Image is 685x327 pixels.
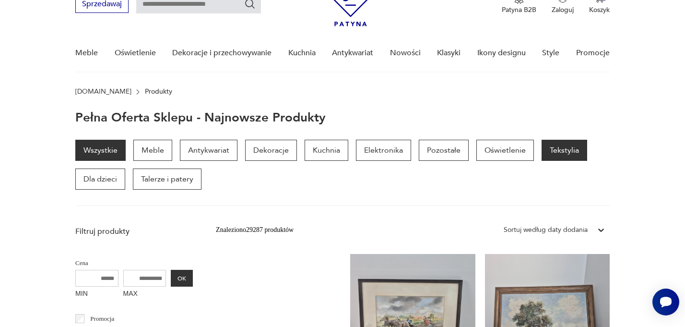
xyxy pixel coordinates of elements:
p: Zaloguj [552,5,574,14]
a: Dekoracje [245,140,297,161]
a: Nowości [390,35,421,72]
iframe: Smartsupp widget button [652,289,679,315]
a: Wszystkie [75,140,126,161]
p: Cena [75,258,193,268]
div: Sortuj według daty dodania [504,225,588,235]
a: Meble [133,140,172,161]
a: Sprzedawaj [75,1,129,8]
label: MAX [123,287,166,302]
p: Patyna B2B [502,5,536,14]
a: Oświetlenie [115,35,156,72]
label: MIN [75,287,118,302]
a: Antykwariat [332,35,373,72]
p: Produkty [145,88,172,96]
a: Talerze i patery [133,169,201,190]
a: Style [542,35,559,72]
a: [DOMAIN_NAME] [75,88,131,96]
a: Ikony designu [477,35,526,72]
button: OK [171,270,193,287]
a: Oświetlenie [476,140,534,161]
a: Elektronika [356,140,411,161]
p: Filtruj produkty [75,226,193,237]
a: Promocje [576,35,610,72]
a: Dla dzieci [75,169,125,190]
a: Antykwariat [180,140,237,161]
a: Kuchnia [305,140,348,161]
h1: Pełna oferta sklepu - najnowsze produkty [75,111,326,124]
a: Pozostałe [419,140,469,161]
a: Tekstylia [542,140,587,161]
div: Znaleziono 29287 produktów [216,225,294,235]
a: Kuchnia [288,35,316,72]
a: Dekoracje i przechowywanie [172,35,272,72]
a: Meble [75,35,98,72]
a: Klasyki [437,35,461,72]
p: Koszyk [589,5,610,14]
p: Promocja [90,314,114,324]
